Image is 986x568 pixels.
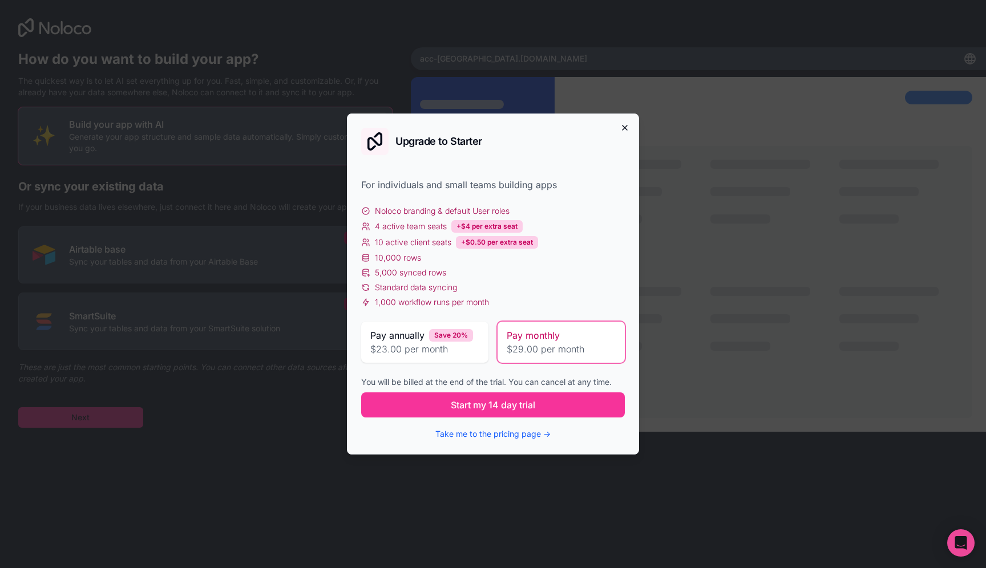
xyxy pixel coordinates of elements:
[451,398,535,412] span: Start my 14 day trial
[361,376,625,388] div: You will be billed at the end of the trial. You can cancel at any time.
[375,282,457,293] span: Standard data syncing
[435,428,551,440] button: Take me to the pricing page →
[375,221,447,232] span: 4 active team seats
[361,178,625,192] div: For individuals and small teams building apps
[361,392,625,417] button: Start my 14 day trial
[375,205,510,217] span: Noloco branding & default User roles
[375,297,489,308] span: 1,000 workflow runs per month
[507,342,616,356] span: $29.00 per month
[451,220,523,233] div: +$4 per extra seat
[429,329,473,342] div: Save 20%
[375,237,451,248] span: 10 active client seats
[375,267,446,278] span: 5,000 synced rows
[370,342,479,356] span: $23.00 per month
[456,236,538,249] div: +$0.50 per extra seat
[370,328,425,342] span: Pay annually
[620,123,629,132] button: Close
[507,328,560,342] span: Pay monthly
[375,252,421,263] span: 10,000 rows
[395,136,482,147] h2: Upgrade to Starter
